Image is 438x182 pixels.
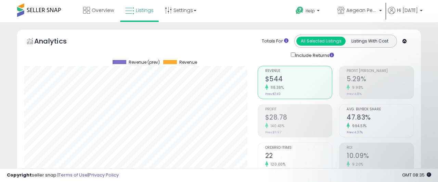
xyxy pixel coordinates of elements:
span: Hi [DATE] [397,7,418,14]
h2: 5.29% [347,75,414,84]
span: Ordered Items [265,146,332,150]
span: Aegean Pearl [346,7,377,14]
span: Help [306,8,315,14]
span: Revenue (prev) [129,60,160,65]
span: Profit [265,108,332,111]
button: All Selected Listings [296,37,346,46]
small: 140.43% [268,123,285,129]
span: Profit [PERSON_NAME] [347,69,414,73]
div: Totals For [262,38,288,45]
div: Include Returns [286,51,342,59]
small: Prev: 4.81% [347,92,362,96]
span: Listings [136,7,154,14]
a: Terms of Use [59,172,88,178]
span: Overview [92,7,114,14]
button: Listings With Cost [345,37,395,46]
small: Prev: $249 [265,92,281,96]
h2: 47.83% [347,113,414,123]
a: Hi [DATE] [388,7,423,22]
strong: Copyright [7,172,32,178]
small: 118.38% [268,85,284,90]
small: 994.51% [350,123,367,129]
i: Get Help [295,6,304,15]
span: Revenue [179,60,197,65]
a: Help [290,1,331,22]
a: Privacy Policy [89,172,119,178]
span: Avg. Buybox Share [347,108,414,111]
small: 9.98% [350,85,363,90]
small: Prev: $11.97 [265,130,281,134]
h5: Analytics [34,36,80,48]
h2: 22 [265,152,332,161]
span: Revenue [265,69,332,73]
h2: $28.78 [265,113,332,123]
h2: $544 [265,75,332,84]
div: seller snap | | [7,172,119,179]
